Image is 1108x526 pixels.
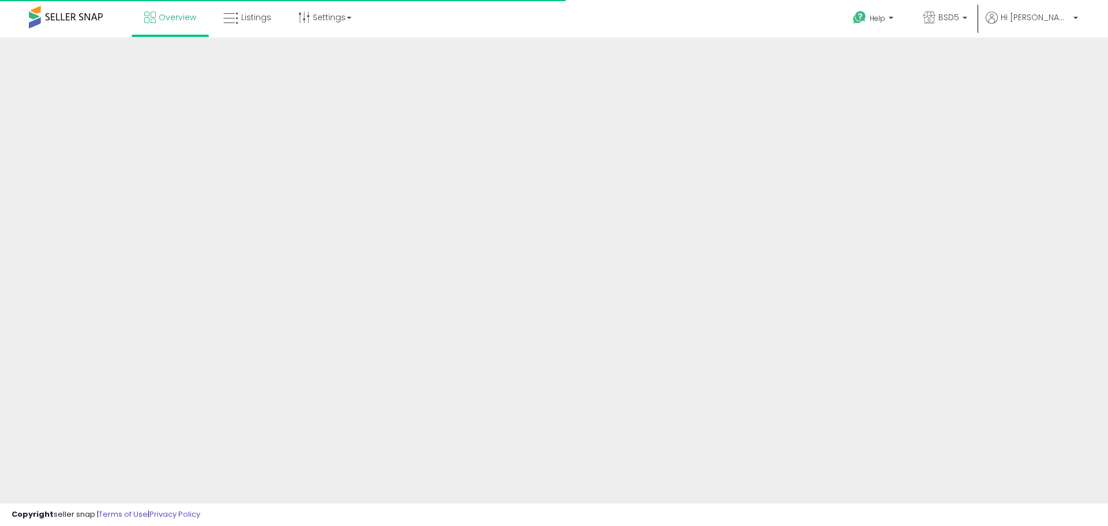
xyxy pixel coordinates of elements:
a: Terms of Use [99,509,148,520]
span: Overview [159,12,196,23]
a: Privacy Policy [149,509,200,520]
span: Listings [241,12,271,23]
i: Get Help [852,10,867,25]
strong: Copyright [12,509,54,520]
span: Help [870,13,885,23]
a: Help [844,2,905,38]
span: BSD5 [938,12,959,23]
div: seller snap | | [12,509,200,520]
span: Hi [PERSON_NAME] [1001,12,1070,23]
a: Hi [PERSON_NAME] [986,12,1078,38]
